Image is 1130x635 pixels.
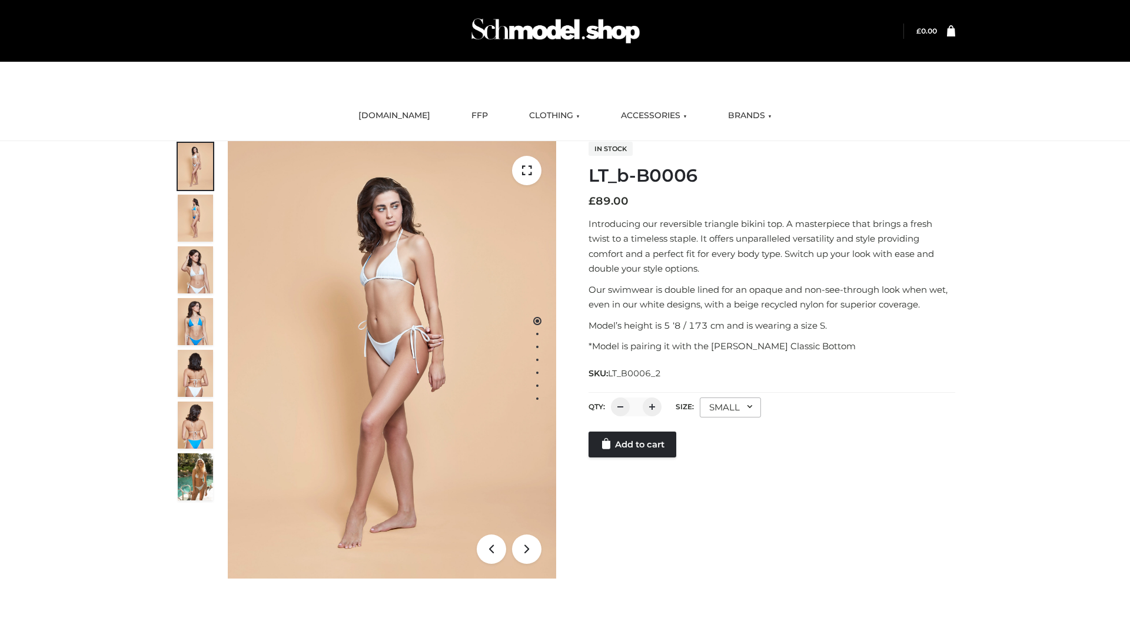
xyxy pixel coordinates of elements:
[916,26,921,35] span: £
[178,143,213,190] img: ArielClassicBikiniTop_CloudNine_AzureSky_OW114ECO_1-scaled.jpg
[178,350,213,397] img: ArielClassicBikiniTop_CloudNine_AzureSky_OW114ECO_7-scaled.jpg
[700,397,761,417] div: SMALL
[676,402,694,411] label: Size:
[612,103,696,129] a: ACCESSORIES
[916,26,937,35] bdi: 0.00
[589,432,676,457] a: Add to cart
[178,298,213,345] img: ArielClassicBikiniTop_CloudNine_AzureSky_OW114ECO_4-scaled.jpg
[589,339,955,354] p: *Model is pairing it with the [PERSON_NAME] Classic Bottom
[589,366,662,380] span: SKU:
[608,368,661,379] span: LT_B0006_2
[178,195,213,242] img: ArielClassicBikiniTop_CloudNine_AzureSky_OW114ECO_2-scaled.jpg
[467,8,644,54] img: Schmodel Admin 964
[178,402,213,449] img: ArielClassicBikiniTop_CloudNine_AzureSky_OW114ECO_8-scaled.jpg
[589,195,629,208] bdi: 89.00
[719,103,780,129] a: BRANDS
[916,26,937,35] a: £0.00
[178,246,213,293] img: ArielClassicBikiniTop_CloudNine_AzureSky_OW114ECO_3-scaled.jpg
[589,402,605,411] label: QTY:
[350,103,439,129] a: [DOMAIN_NAME]
[178,453,213,500] img: Arieltop_CloudNine_AzureSky2.jpg
[463,103,497,129] a: FFP
[589,142,633,156] span: In stock
[589,165,955,186] h1: LT_b-B0006
[520,103,589,129] a: CLOTHING
[589,195,596,208] span: £
[589,216,955,276] p: Introducing our reversible triangle bikini top. A masterpiece that brings a fresh twist to a time...
[228,141,556,579] img: LT_b-B0006
[589,318,955,333] p: Model’s height is 5 ‘8 / 173 cm and is wearing a size S.
[589,282,955,312] p: Our swimwear is double lined for an opaque and non-see-through look when wet, even in our white d...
